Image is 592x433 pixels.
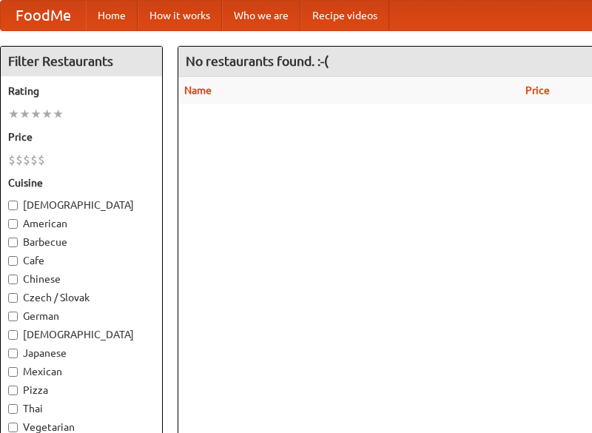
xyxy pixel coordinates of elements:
label: American [8,216,155,231]
label: [DEMOGRAPHIC_DATA] [8,198,155,212]
label: German [8,309,155,323]
input: German [8,312,18,321]
li: $ [30,152,38,168]
a: Who we are [222,1,300,30]
li: $ [16,152,23,168]
label: [DEMOGRAPHIC_DATA] [8,327,155,342]
h5: Price [8,130,155,144]
label: Barbecue [8,235,155,249]
a: Recipe videos [300,1,389,30]
li: $ [8,152,16,168]
li: ★ [8,106,19,122]
label: Thai [8,401,155,416]
li: ★ [30,106,41,122]
input: Mexican [8,367,18,377]
a: Home [86,1,138,30]
label: Cafe [8,253,155,268]
label: Pizza [8,383,155,397]
input: [DEMOGRAPHIC_DATA] [8,330,18,340]
input: Chinese [8,275,18,284]
h4: Filter Restaurants [1,47,162,76]
h5: Rating [8,84,155,98]
label: Czech / Slovak [8,290,155,305]
ng-pluralize: No restaurants found. :-( [186,54,329,68]
label: Mexican [8,364,155,379]
input: Japanese [8,349,18,358]
li: ★ [53,106,64,122]
li: ★ [41,106,53,122]
a: FoodMe [1,1,86,30]
input: Pizza [8,386,18,395]
li: $ [23,152,30,168]
a: How it works [138,1,222,30]
input: Cafe [8,256,18,266]
input: Vegetarian [8,423,18,432]
li: $ [38,152,45,168]
a: Price [525,84,550,96]
a: Name [184,84,212,96]
input: American [8,219,18,229]
input: Czech / Slovak [8,293,18,303]
label: Chinese [8,272,155,286]
label: Japanese [8,346,155,360]
input: [DEMOGRAPHIC_DATA] [8,201,18,210]
li: ★ [19,106,30,122]
input: Thai [8,404,18,414]
input: Barbecue [8,238,18,247]
h5: Cuisine [8,175,155,190]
